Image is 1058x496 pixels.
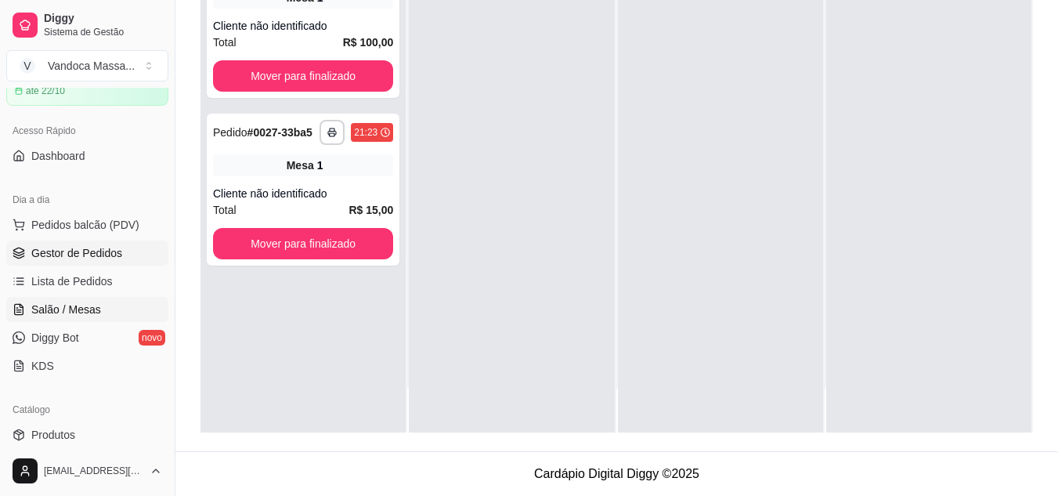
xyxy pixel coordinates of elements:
span: Produtos [31,427,75,443]
button: Select a team [6,50,168,81]
span: Salão / Mesas [31,302,101,317]
span: Diggy [44,12,162,26]
button: Pedidos balcão (PDV) [6,212,168,237]
span: Total [213,34,237,51]
span: Lista de Pedidos [31,273,113,289]
strong: # 0027-33ba5 [247,126,312,139]
strong: R$ 100,00 [343,36,394,49]
footer: Cardápio Digital Diggy © 2025 [175,451,1058,496]
span: Mesa [287,157,314,173]
span: [EMAIL_ADDRESS][DOMAIN_NAME] [44,465,143,477]
div: Dia a dia [6,187,168,212]
div: Vandoca Massa ... [48,58,135,74]
span: Diggy Bot [31,330,79,346]
button: Mover para finalizado [213,228,393,259]
span: KDS [31,358,54,374]
div: Cliente não identificado [213,18,393,34]
button: [EMAIL_ADDRESS][DOMAIN_NAME] [6,452,168,490]
span: Sistema de Gestão [44,26,162,38]
a: Lista de Pedidos [6,269,168,294]
span: Pedido [213,126,247,139]
div: Catálogo [6,397,168,422]
strong: R$ 15,00 [348,204,393,216]
div: Cliente não identificado [213,186,393,201]
span: Dashboard [31,148,85,164]
a: Diggy Botnovo [6,325,168,350]
div: 1 [317,157,323,173]
article: até 22/10 [26,85,65,97]
a: Produtos [6,422,168,447]
a: KDS [6,353,168,378]
a: Salão / Mesas [6,297,168,322]
a: DiggySistema de Gestão [6,6,168,44]
a: Dashboard [6,143,168,168]
span: V [20,58,35,74]
a: Gestor de Pedidos [6,241,168,266]
span: Gestor de Pedidos [31,245,122,261]
button: Mover para finalizado [213,60,393,92]
div: 21:23 [354,126,377,139]
span: Pedidos balcão (PDV) [31,217,139,233]
div: Acesso Rápido [6,118,168,143]
span: Total [213,201,237,219]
